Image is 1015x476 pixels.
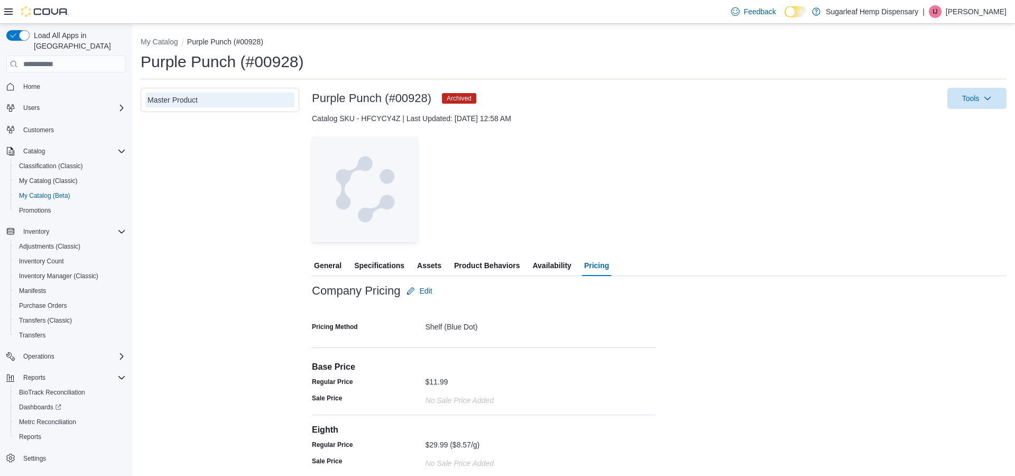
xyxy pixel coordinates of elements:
[15,386,89,399] a: BioTrack Reconciliation
[19,452,50,465] a: Settings
[19,418,76,426] span: Metrc Reconciliation
[727,1,780,22] a: Feedback
[15,160,87,172] a: Classification (Classic)
[11,298,130,313] button: Purchase Orders
[21,6,69,17] img: Cova
[19,177,78,185] span: My Catalog (Classic)
[312,285,400,297] h3: Company Pricing
[442,93,476,104] span: Archived
[19,191,70,200] span: My Catalog (Beta)
[19,124,58,136] a: Customers
[19,388,85,397] span: BioTrack Reconciliation
[2,224,130,239] button: Inventory
[187,38,263,46] button: Purple Punch (#00928)
[11,328,130,343] button: Transfers
[312,136,418,242] img: Image for Cova Placeholder
[946,5,1007,18] p: [PERSON_NAME]
[933,5,937,18] span: IJ
[2,370,130,385] button: Reports
[11,173,130,188] button: My Catalog (Classic)
[147,95,292,105] div: Master Product
[15,401,126,414] span: Dashboards
[19,102,44,114] button: Users
[23,126,54,134] span: Customers
[30,30,126,51] span: Load All Apps in [GEOGRAPHIC_DATA]
[19,301,67,310] span: Purchase Orders
[2,451,130,466] button: Settings
[15,175,126,187] span: My Catalog (Classic)
[19,80,44,93] a: Home
[19,350,59,363] button: Operations
[15,240,85,253] a: Adjustments (Classic)
[23,227,49,236] span: Inventory
[15,386,126,399] span: BioTrack Reconciliation
[584,255,609,276] span: Pricing
[141,36,1007,49] nav: An example of EuiBreadcrumbs
[15,299,71,312] a: Purchase Orders
[929,5,942,18] div: Izayah James
[19,242,80,251] span: Adjustments (Classic)
[785,6,807,17] input: Dark Mode
[19,371,126,384] span: Reports
[19,316,72,325] span: Transfers (Classic)
[19,331,45,340] span: Transfers
[15,416,126,428] span: Metrc Reconciliation
[23,373,45,382] span: Reports
[419,286,432,296] span: Edit
[426,373,448,386] div: $11.99
[426,436,480,449] div: $29.99 ($8.57/g)
[19,102,126,114] span: Users
[826,5,918,18] p: Sugarleaf Hemp Dispensary
[15,189,75,202] a: My Catalog (Beta)
[11,188,130,203] button: My Catalog (Beta)
[2,100,130,115] button: Users
[23,454,46,463] span: Settings
[354,255,404,276] span: Specifications
[11,313,130,328] button: Transfers (Classic)
[141,51,304,72] h1: Purple Punch (#00928)
[15,175,82,187] a: My Catalog (Classic)
[312,441,353,449] div: Regular Price
[19,257,64,266] span: Inventory Count
[15,204,56,217] a: Promotions
[2,349,130,364] button: Operations
[15,285,50,297] a: Manifests
[15,431,45,443] a: Reports
[312,394,342,402] label: Sale Price
[2,122,130,137] button: Customers
[15,329,50,342] a: Transfers
[15,329,126,342] span: Transfers
[15,314,76,327] a: Transfers (Classic)
[312,424,656,436] h4: Eighth
[11,203,130,218] button: Promotions
[15,240,126,253] span: Adjustments (Classic)
[11,159,130,173] button: Classification (Classic)
[744,6,776,17] span: Feedback
[454,255,520,276] span: Product Behaviors
[19,452,126,465] span: Settings
[312,113,1007,124] div: Catalog SKU - HFCYCY4Z | Last Updated: [DATE] 12:58 AM
[447,94,472,103] span: Archived
[15,204,126,217] span: Promotions
[19,123,126,136] span: Customers
[426,455,494,468] div: No Sale Price added
[19,287,46,295] span: Manifests
[962,93,980,104] span: Tools
[19,145,49,158] button: Catalog
[15,270,126,282] span: Inventory Manager (Classic)
[19,403,61,411] span: Dashboards
[426,392,494,405] div: No Sale Price added
[23,352,54,361] span: Operations
[402,280,436,301] button: Edit
[19,225,126,238] span: Inventory
[922,5,925,18] p: |
[23,83,40,91] span: Home
[947,88,1007,109] button: Tools
[15,285,126,297] span: Manifests
[532,255,571,276] span: Availability
[2,144,130,159] button: Catalog
[11,429,130,444] button: Reports
[19,225,53,238] button: Inventory
[19,80,126,93] span: Home
[312,92,431,105] h3: Purple Punch (#00928)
